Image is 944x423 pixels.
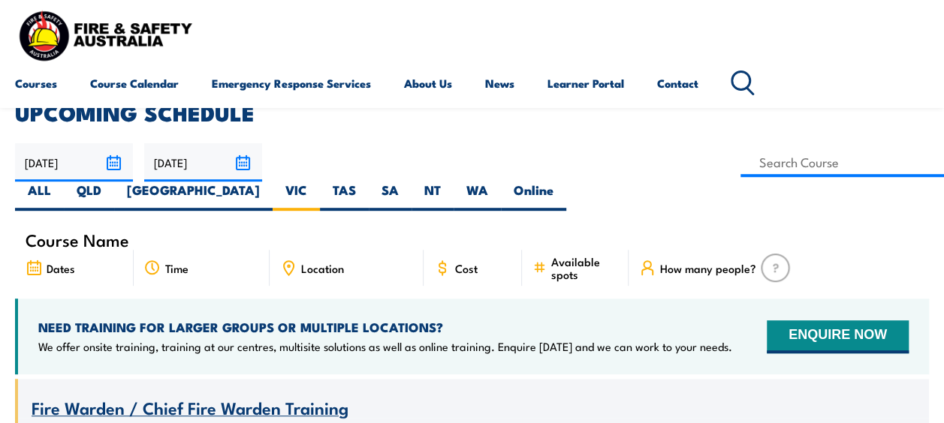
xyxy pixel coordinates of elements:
[15,102,929,121] h2: UPCOMING SCHEDULE
[404,65,452,101] a: About Us
[64,181,114,211] label: QLD
[15,181,64,211] label: ALL
[657,65,698,101] a: Contact
[90,65,179,101] a: Course Calendar
[38,339,732,354] p: We offer onsite training, training at our centres, multisite solutions as well as online training...
[26,233,129,246] span: Course Name
[32,399,348,418] a: Fire Warden / Chief Fire Warden Training
[114,181,273,211] label: [GEOGRAPHIC_DATA]
[412,181,454,211] label: NT
[165,262,188,274] span: Time
[551,255,618,280] span: Available spots
[740,148,944,177] input: Search Course
[273,181,320,211] label: VIC
[144,143,262,181] input: To date
[547,65,624,101] a: Learner Portal
[47,262,75,274] span: Dates
[455,262,478,274] span: Cost
[501,181,566,211] label: Online
[767,320,909,353] button: ENQUIRE NOW
[454,181,501,211] label: WA
[660,262,756,274] span: How many people?
[485,65,514,101] a: News
[212,65,371,101] a: Emergency Response Services
[369,181,412,211] label: SA
[15,65,57,101] a: Courses
[38,319,732,335] h4: NEED TRAINING FOR LARGER GROUPS OR MULTIPLE LOCATIONS?
[32,394,348,420] span: Fire Warden / Chief Fire Warden Training
[301,262,344,274] span: Location
[320,181,369,211] label: TAS
[15,143,133,181] input: From date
